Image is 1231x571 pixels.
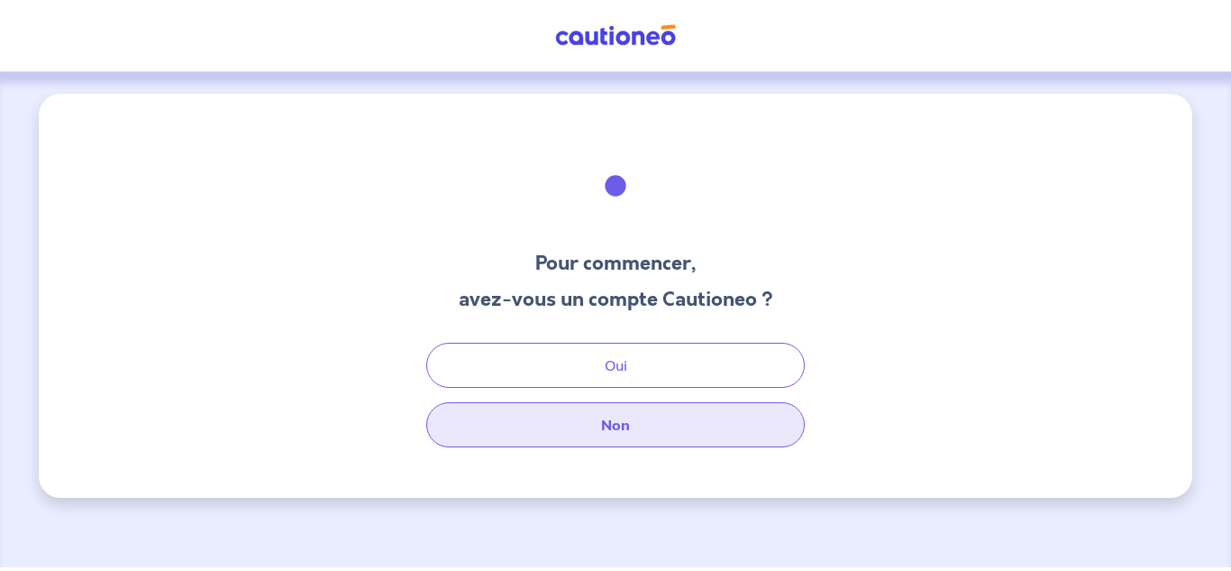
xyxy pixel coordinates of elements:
img: Cautioneo [548,24,683,47]
button: Oui [426,343,805,388]
button: Non [426,402,805,447]
img: illu_welcome.svg [567,137,664,235]
h3: Pour commencer, [459,249,773,278]
h3: avez-vous un compte Cautioneo ? [459,285,773,314]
